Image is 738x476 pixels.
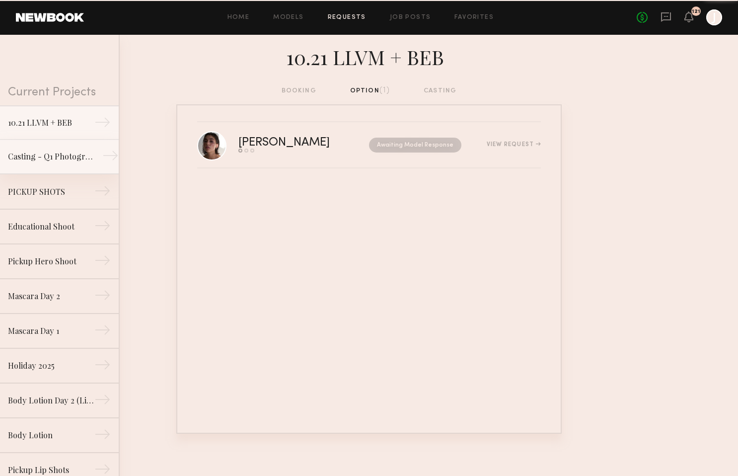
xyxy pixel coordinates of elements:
div: → [94,252,111,272]
a: Home [227,14,250,21]
div: → [94,392,111,411]
div: → [94,287,111,307]
div: → [94,426,111,446]
div: → [94,183,111,203]
a: Job Posts [390,14,431,21]
div: → [94,322,111,342]
div: Educational Shoot [8,221,94,233]
div: Pickup Hero Shoot [8,255,94,267]
div: 10.21 LLVM + BEB [8,117,94,129]
nb-request-status: Awaiting Model Response [369,138,461,153]
div: 121 [692,9,700,14]
div: 10.21 LLVM + BEB [176,43,562,70]
a: Models [273,14,303,21]
div: Body Lotion Day 2 (Lip Macros) [8,395,94,406]
a: Favorites [454,14,494,21]
div: → [102,148,119,167]
div: Holiday 2025 [8,360,94,372]
div: → [94,218,111,238]
div: [PERSON_NAME] [238,137,350,149]
div: Casting - Q1 Photography [8,151,94,162]
div: View Request [487,142,541,148]
div: Mascara Day 1 [8,325,94,337]
a: J [706,9,722,25]
div: → [94,114,111,134]
div: → [94,357,111,377]
div: Mascara Day 2 [8,290,94,302]
div: Body Lotion [8,429,94,441]
a: Requests [328,14,366,21]
a: [PERSON_NAME]Awaiting Model ResponseView Request [197,122,541,168]
div: Pickup Lip Shots [8,464,94,476]
div: PICKUP SHOTS [8,186,94,198]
